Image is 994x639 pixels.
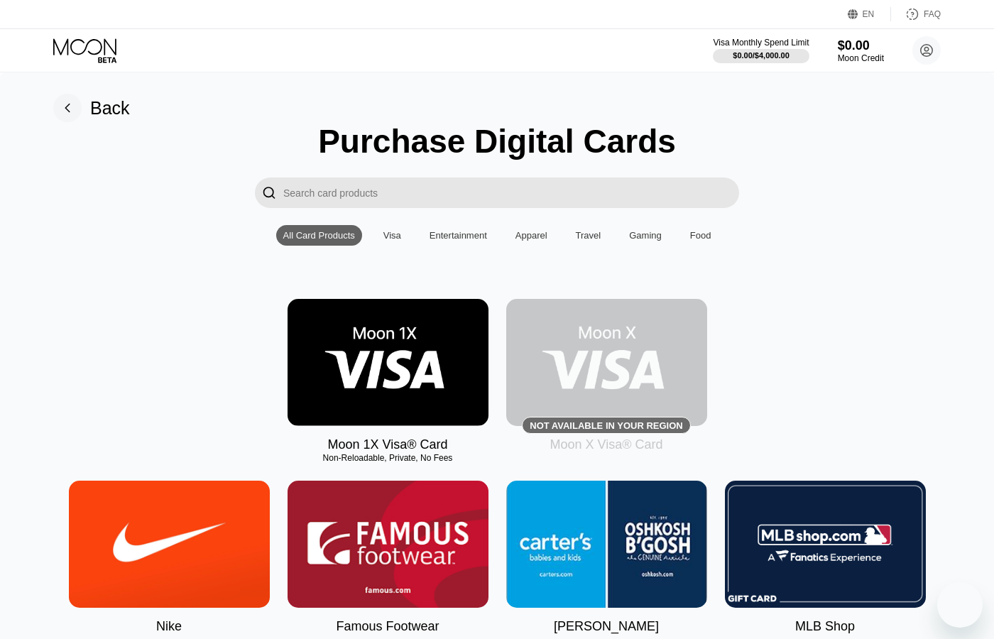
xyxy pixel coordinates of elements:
[283,177,739,208] input: Search card products
[576,230,601,241] div: Travel
[713,38,809,63] div: Visa Monthly Spend Limit$0.00/$4,000.00
[376,225,408,246] div: Visa
[288,453,488,463] div: Non-Reloadable, Private, No Fees
[383,230,401,241] div: Visa
[262,185,276,201] div: 
[283,230,355,241] div: All Card Products
[629,230,662,241] div: Gaming
[937,582,983,628] iframe: Button to launch messaging window
[430,230,487,241] div: Entertainment
[683,225,719,246] div: Food
[713,38,809,48] div: Visa Monthly Spend Limit
[891,7,941,21] div: FAQ
[90,98,130,119] div: Back
[838,38,884,63] div: $0.00Moon Credit
[554,619,659,634] div: [PERSON_NAME]
[515,230,547,241] div: Apparel
[863,9,875,19] div: EN
[336,619,439,634] div: Famous Footwear
[506,299,707,426] div: Not available in your region
[530,420,682,431] div: Not available in your region
[838,38,884,53] div: $0.00
[508,225,555,246] div: Apparel
[795,619,855,634] div: MLB Shop
[422,225,494,246] div: Entertainment
[255,177,283,208] div: 
[550,437,662,452] div: Moon X Visa® Card
[622,225,669,246] div: Gaming
[733,51,790,60] div: $0.00 / $4,000.00
[569,225,608,246] div: Travel
[327,437,447,452] div: Moon 1X Visa® Card
[156,619,182,634] div: Nike
[53,94,130,122] div: Back
[924,9,941,19] div: FAQ
[848,7,891,21] div: EN
[838,53,884,63] div: Moon Credit
[690,230,711,241] div: Food
[318,122,676,160] div: Purchase Digital Cards
[276,225,362,246] div: All Card Products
